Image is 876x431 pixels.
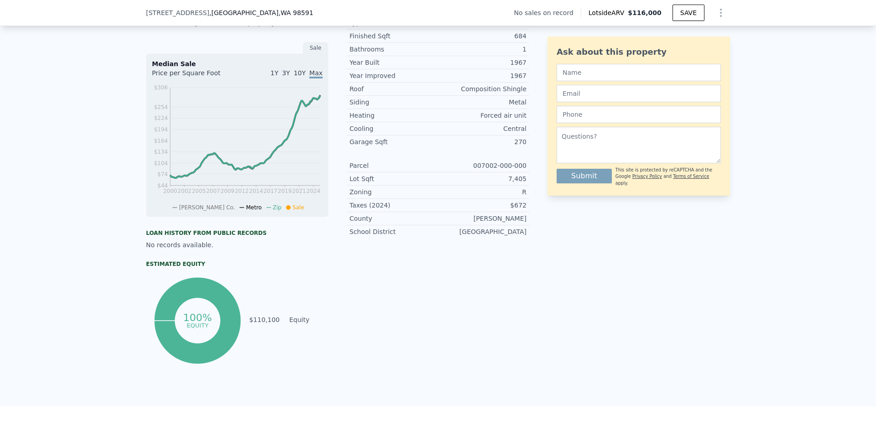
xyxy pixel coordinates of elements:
div: This site is protected by reCAPTCHA and the Google and apply. [615,167,721,187]
div: Year Built [349,58,438,67]
span: [STREET_ADDRESS] [146,8,209,17]
div: 1 [438,45,527,54]
div: County [349,214,438,223]
div: Finished Sqft [349,31,438,41]
tspan: 2019 [278,188,292,194]
div: 007002-000-000 [438,161,527,170]
div: Metal [438,98,527,107]
div: [GEOGRAPHIC_DATA] [438,227,527,236]
div: 1967 [438,58,527,67]
div: 270 [438,137,527,146]
span: 1Y [271,69,278,77]
tspan: 2002 [177,188,192,194]
div: Taxes (2024) [349,201,438,210]
div: Roof [349,84,438,93]
tspan: $164 [154,138,168,144]
span: Lotside ARV [589,8,628,17]
td: $110,100 [249,315,280,325]
span: Zip [273,204,282,211]
tspan: $306 [154,84,168,91]
div: Loan history from public records [146,229,328,237]
span: [PERSON_NAME] Co. [179,204,235,211]
div: Ask about this property [557,46,721,58]
div: 7,405 [438,174,527,183]
div: Cooling [349,124,438,133]
div: Central [438,124,527,133]
a: Terms of Service [673,174,709,179]
span: Metro [246,204,261,211]
tspan: 2000 [163,188,177,194]
button: Show Options [712,4,730,22]
div: Sale [303,42,328,54]
div: Composition Shingle [438,84,527,93]
tspan: $44 [157,182,168,189]
div: Price per Square Foot [152,68,237,83]
span: $116,000 [628,9,662,16]
tspan: 2021 [292,188,306,194]
div: Bathrooms [349,45,438,54]
tspan: $104 [154,160,168,166]
a: Privacy Policy [632,174,662,179]
div: R [438,187,527,197]
tspan: 2014 [249,188,263,194]
div: No sales on record [514,8,581,17]
tspan: 2017 [263,188,277,194]
div: Lot Sqft [349,174,438,183]
tspan: equity [187,322,209,328]
span: , WA 98591 [278,9,313,16]
tspan: $224 [154,115,168,121]
tspan: $74 [157,171,168,177]
div: 684 [438,31,527,41]
div: Heating [349,111,438,120]
div: 1967 [438,71,527,80]
div: School District [349,227,438,236]
tspan: 2009 [220,188,235,194]
div: Parcel [349,161,438,170]
button: Submit [557,169,612,183]
div: Year Improved [349,71,438,80]
div: Zoning [349,187,438,197]
div: No records available. [146,240,328,249]
tspan: $194 [154,126,168,133]
span: Max [309,69,323,78]
span: 3Y [282,69,290,77]
div: $672 [438,201,527,210]
input: Email [557,85,721,102]
tspan: 100% [183,312,212,323]
input: Phone [557,106,721,123]
div: Forced air unit [438,111,527,120]
div: Garage Sqft [349,137,438,146]
tspan: 2012 [235,188,249,194]
span: Sale [292,204,304,211]
tspan: 2007 [206,188,220,194]
tspan: 2005 [192,188,206,194]
span: 10Y [294,69,306,77]
span: , [GEOGRAPHIC_DATA] [209,8,313,17]
tspan: $134 [154,149,168,155]
tspan: 2024 [307,188,321,194]
div: [PERSON_NAME] [438,214,527,223]
button: SAVE [673,5,704,21]
div: Median Sale [152,59,323,68]
tspan: $254 [154,104,168,110]
div: Estimated Equity [146,260,328,268]
input: Name [557,64,721,81]
div: Siding [349,98,438,107]
td: Equity [287,315,328,325]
